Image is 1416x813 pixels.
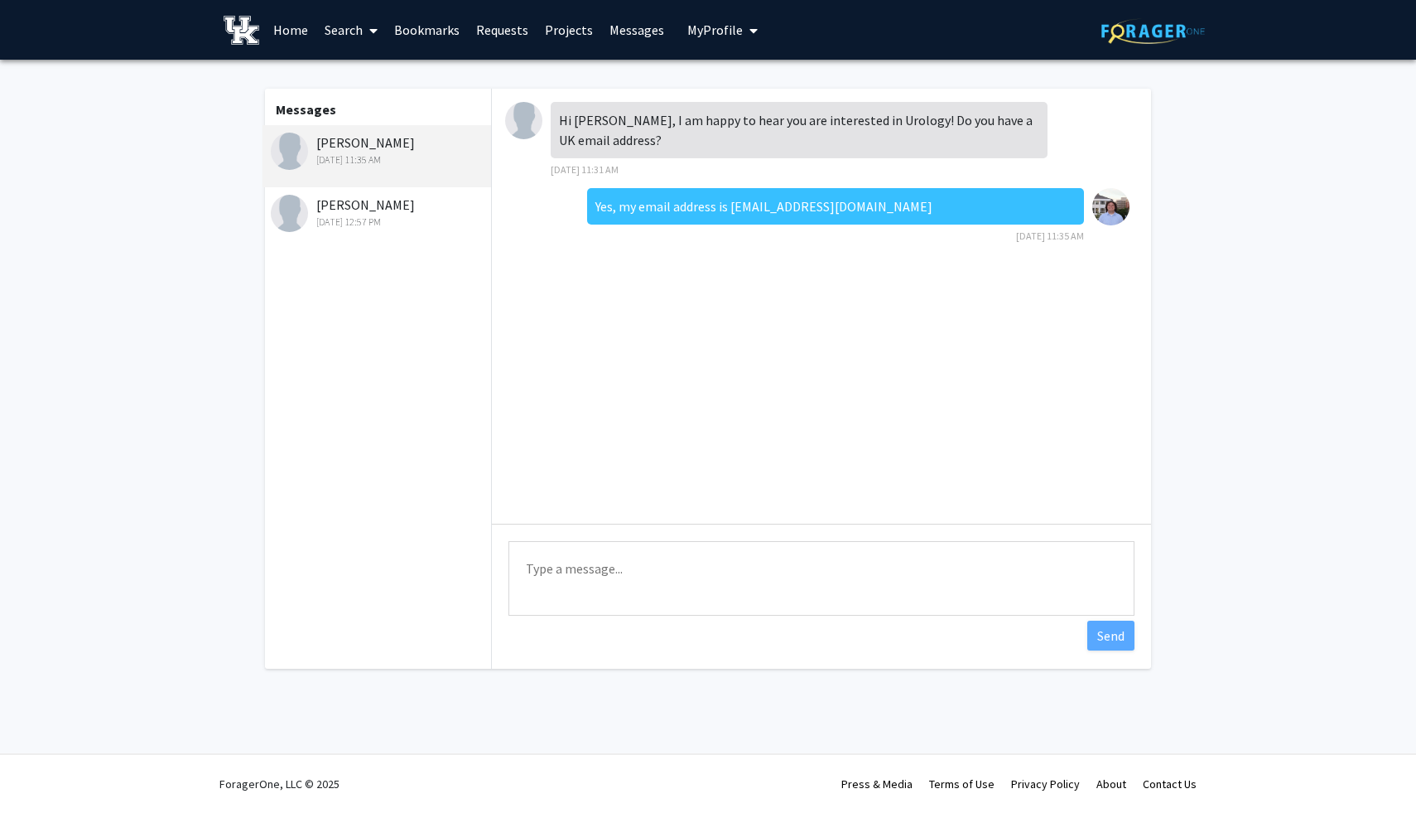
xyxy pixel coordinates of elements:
[1096,777,1126,791] a: About
[508,541,1134,616] textarea: Message
[316,1,386,59] a: Search
[12,738,70,801] iframe: Chat
[1011,777,1080,791] a: Privacy Policy
[271,133,487,167] div: [PERSON_NAME]
[271,133,308,170] img: Haley Copeland
[1016,230,1084,242] span: [DATE] 11:35 AM
[271,152,487,167] div: [DATE] 11:35 AM
[276,101,336,118] b: Messages
[929,777,995,791] a: Terms of Use
[1092,188,1129,225] img: Michaiah Andresen
[687,22,743,38] span: My Profile
[386,1,468,59] a: Bookmarks
[505,102,542,139] img: Haley Copeland
[271,215,487,230] div: [DATE] 12:57 PM
[468,1,537,59] a: Requests
[1087,621,1134,651] button: Send
[1143,777,1197,791] a: Contact Us
[271,195,308,232] img: John D'Orazio
[265,1,316,59] a: Home
[551,102,1048,158] div: Hi [PERSON_NAME], I am happy to hear you are interested in Urology! Do you have a UK email address?
[1101,18,1205,44] img: ForagerOne Logo
[587,188,1084,225] div: Yes, my email address is [EMAIL_ADDRESS][DOMAIN_NAME]
[271,195,487,230] div: [PERSON_NAME]
[537,1,601,59] a: Projects
[224,16,259,45] img: University of Kentucky Logo
[841,777,913,791] a: Press & Media
[219,755,340,813] div: ForagerOne, LLC © 2025
[601,1,672,59] a: Messages
[551,163,619,176] span: [DATE] 11:31 AM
